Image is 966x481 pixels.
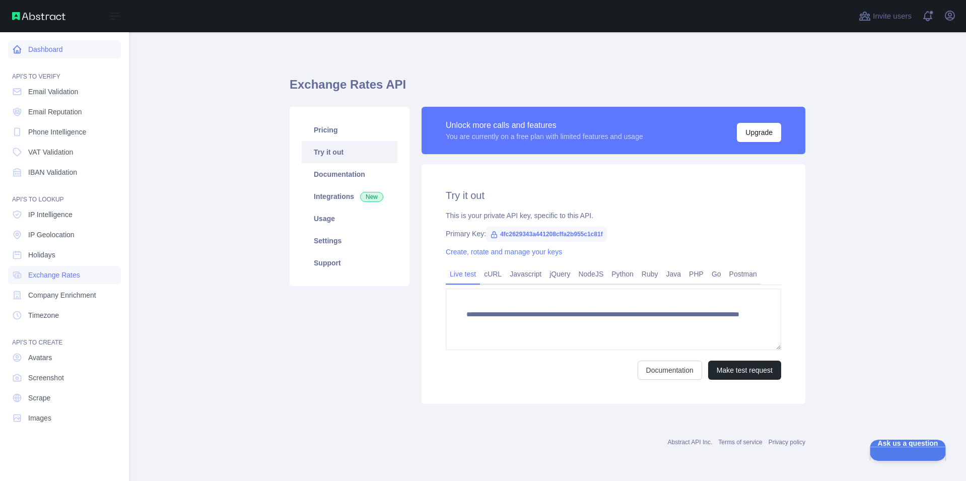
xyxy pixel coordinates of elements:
div: Unlock more calls and features [446,119,643,131]
div: API'S TO CREATE [8,326,121,347]
a: NodeJS [574,266,607,282]
a: Try it out [302,141,397,163]
a: Exchange Rates [8,266,121,284]
button: Invite users [857,8,914,24]
a: jQuery [545,266,574,282]
span: New [360,192,383,202]
a: Screenshot [8,369,121,387]
a: IP Geolocation [8,226,121,244]
a: IP Intelligence [8,205,121,224]
a: Javascript [506,266,545,282]
a: Email Reputation [8,103,121,121]
a: Support [302,252,397,274]
a: Create, rotate and manage your keys [446,248,562,256]
a: Usage [302,208,397,230]
div: This is your private API key, specific to this API. [446,211,781,221]
a: Timezone [8,306,121,324]
a: Dashboard [8,40,121,58]
a: VAT Validation [8,143,121,161]
h1: Exchange Rates API [290,77,805,101]
a: Avatars [8,349,121,367]
a: PHP [685,266,708,282]
span: Images [28,413,51,423]
a: Terms of service [718,439,762,446]
a: Postman [725,266,761,282]
span: IP Intelligence [28,210,73,220]
a: Privacy policy [769,439,805,446]
a: Documentation [302,163,397,185]
a: cURL [480,266,506,282]
span: Email Reputation [28,107,82,117]
span: Phone Intelligence [28,127,86,137]
a: Company Enrichment [8,286,121,304]
a: Pricing [302,119,397,141]
a: Go [708,266,725,282]
span: Avatars [28,353,52,363]
a: Images [8,409,121,427]
img: Abstract API [12,12,65,20]
a: Python [607,266,638,282]
span: Screenshot [28,373,64,383]
a: Ruby [638,266,662,282]
button: Upgrade [737,123,781,142]
span: Email Validation [28,87,78,97]
span: Company Enrichment [28,290,96,300]
span: IP Geolocation [28,230,75,240]
a: Live test [446,266,480,282]
span: Exchange Rates [28,270,80,280]
span: Timezone [28,310,59,320]
a: Documentation [638,361,702,380]
h2: Try it out [446,188,781,202]
a: Integrations New [302,185,397,208]
span: 4fc2629343a441208cffa2b955c1c81f [486,227,607,242]
a: Phone Intelligence [8,123,121,141]
span: Invite users [873,11,912,22]
a: Settings [302,230,397,252]
a: IBAN Validation [8,163,121,181]
a: Holidays [8,246,121,264]
span: VAT Validation [28,147,73,157]
div: API'S TO VERIFY [8,60,121,81]
div: You are currently on a free plan with limited features and usage [446,131,643,142]
a: Java [662,266,685,282]
span: Scrape [28,393,50,403]
span: IBAN Validation [28,167,77,177]
a: Abstract API Inc. [668,439,713,446]
div: Primary Key: [446,229,781,239]
a: Scrape [8,389,121,407]
div: API'S TO LOOKUP [8,183,121,203]
button: Make test request [708,361,781,380]
span: Holidays [28,250,55,260]
a: Email Validation [8,83,121,101]
iframe: Help Scout Beacon - Open [870,440,946,461]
